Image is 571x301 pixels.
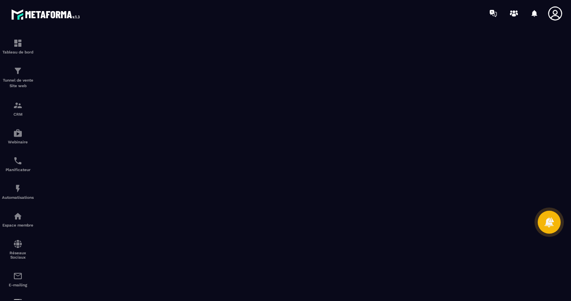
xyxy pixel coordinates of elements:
img: social-network [13,239,23,249]
p: Planificateur [2,168,34,172]
p: Réseaux Sociaux [2,251,34,259]
a: automationsautomationsWebinaire [2,122,34,150]
a: automationsautomationsAutomatisations [2,178,34,206]
a: social-networksocial-networkRéseaux Sociaux [2,233,34,265]
p: Automatisations [2,195,34,200]
img: formation [13,101,23,110]
a: schedulerschedulerPlanificateur [2,150,34,178]
img: automations [13,211,23,221]
a: formationformationCRM [2,95,34,122]
a: formationformationTableau de bord [2,32,34,60]
img: scheduler [13,156,23,166]
a: formationformationTunnel de vente Site web [2,60,34,95]
img: automations [13,128,23,138]
img: formation [13,38,23,48]
img: formation [13,66,23,76]
p: Tunnel de vente Site web [2,78,34,89]
p: CRM [2,112,34,116]
img: email [13,271,23,281]
p: Espace membre [2,223,34,227]
img: logo [11,7,82,22]
p: Webinaire [2,140,34,144]
p: Tableau de bord [2,50,34,54]
img: automations [13,184,23,193]
p: E-mailing [2,283,34,287]
a: automationsautomationsEspace membre [2,206,34,233]
a: emailemailE-mailing [2,265,34,293]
